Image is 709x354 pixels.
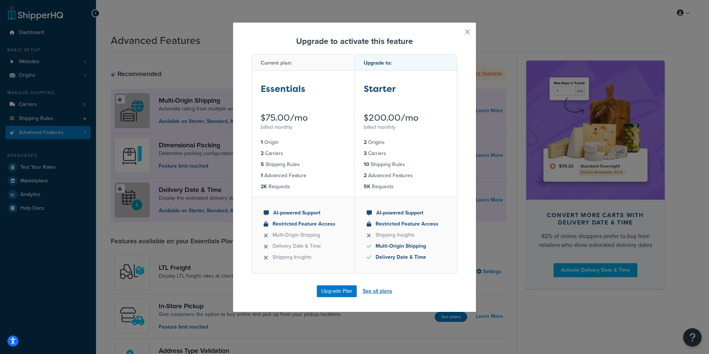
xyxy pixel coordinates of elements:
[364,83,396,95] strong: Starter
[261,161,264,168] strong: 5
[252,55,354,71] div: Current plan:
[264,242,343,250] li: Delivery Date & Time
[261,183,346,191] li: Requests
[261,149,346,158] li: Carriers
[264,253,343,261] li: Shipping Insights
[364,149,367,157] strong: 3
[367,231,446,239] li: Shipping Insights
[317,285,357,297] button: Upgrade Plan
[261,113,346,122] div: $75.00/mo
[364,138,449,147] li: Origins
[264,231,343,239] li: Multi-Origin Shipping
[363,286,392,296] a: See all plans
[364,122,449,133] div: billed monthly
[261,161,346,169] li: Shipping Rules
[367,220,446,228] li: Restricted Feature Access
[367,253,446,261] li: Delivery Date & Time
[264,209,343,217] li: AI-powered Support
[261,172,346,180] li: Advanced Feature
[296,35,413,47] strong: Upgrade to activate this feature
[261,138,346,147] li: Origin
[261,172,263,179] strong: 1
[364,172,367,179] strong: 2
[364,183,370,190] strong: 5K
[364,161,369,168] strong: 10
[261,138,263,146] strong: 1
[364,183,449,191] li: Requests
[364,149,449,158] li: Carriers
[261,83,305,95] strong: Essentials
[261,122,346,133] div: billed monthly
[261,149,264,157] strong: 2
[364,138,367,146] strong: 2
[367,209,446,217] li: AI-powered Support
[364,113,449,122] div: $200.00/mo
[264,220,343,228] li: Restricted Feature Access
[364,172,449,180] li: Advanced Features
[355,55,458,71] div: Upgrade to:
[261,183,267,190] strong: 2K
[364,161,449,169] li: Shipping Rules
[367,242,446,250] li: Multi-Origin Shipping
